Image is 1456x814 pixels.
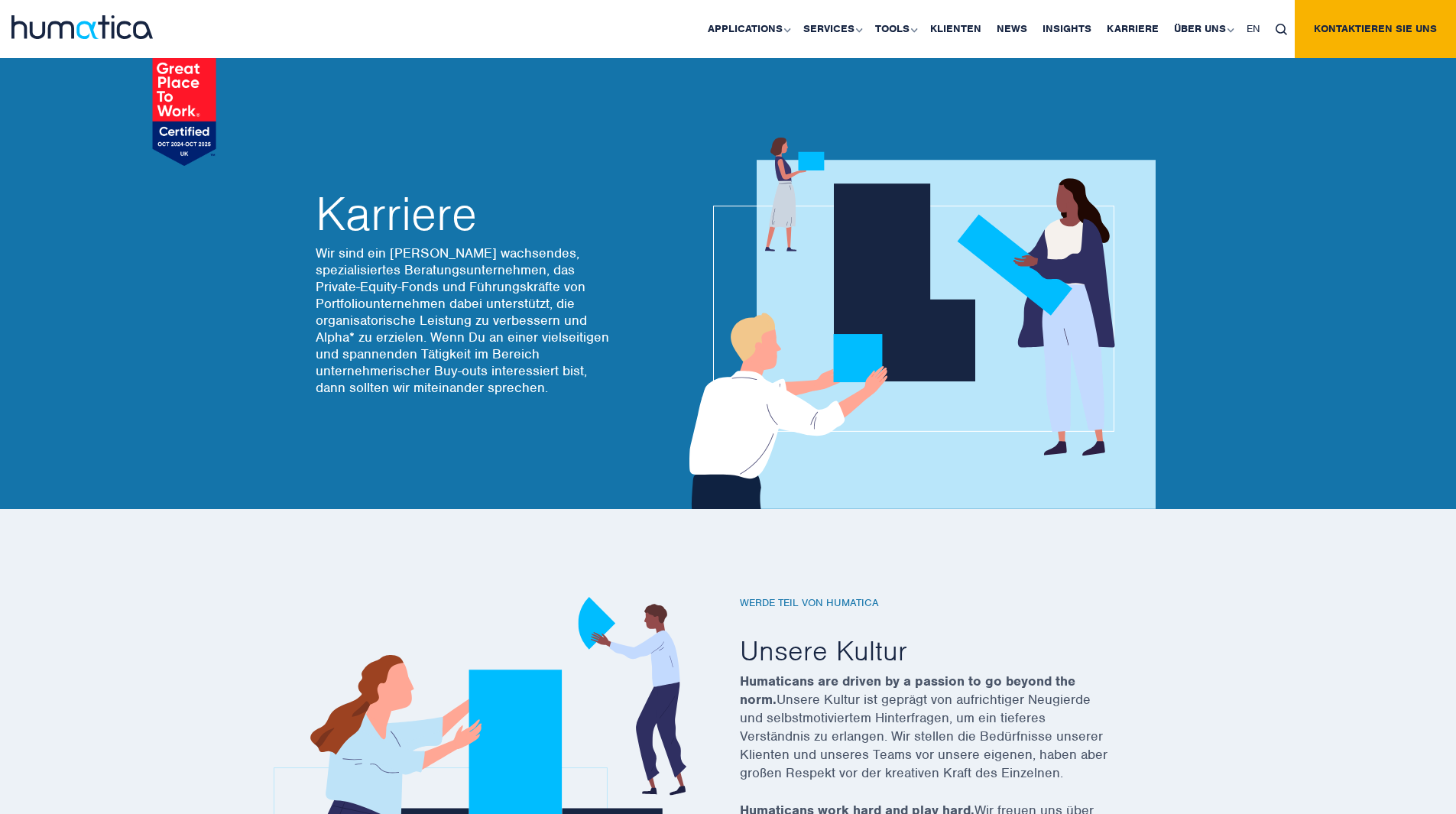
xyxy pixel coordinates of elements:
img: search_icon [1276,24,1287,35]
span: EN [1247,22,1260,35]
strong: Humaticans are driven by a passion to go beyond the norm. [740,673,1075,708]
h2: Karriere [316,191,614,237]
p: Wir sind ein [PERSON_NAME] wachsendes, spezialisiertes Beratungsunternehmen, das Private-Equity-F... [316,245,614,396]
p: Unsere Kultur ist geprägt von aufrichtiger Neugierde und selbstmotiviertem Hinterfragen, um ein t... [740,672,1153,801]
img: about_banner1 [675,138,1156,509]
h2: Unsere Kultur [740,633,1153,668]
h6: Werde Teil von Humatica [740,597,1153,610]
img: logo [11,15,153,39]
